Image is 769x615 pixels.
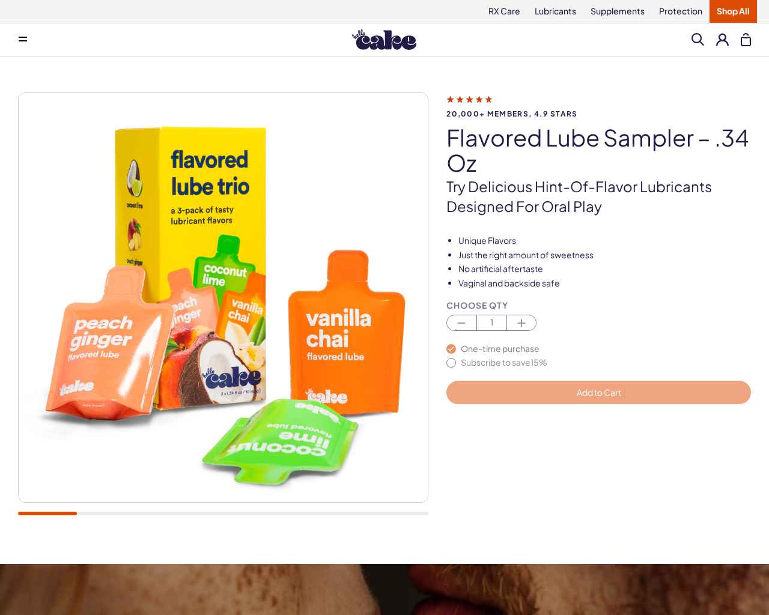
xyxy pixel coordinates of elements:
p: Try delicious hint-of-flavor lubricants designed for oral play [446,177,751,217]
li: Just the right amount of sweetness [458,249,751,261]
img: Hello Cake [352,29,416,50]
li: No artificial aftertaste [458,263,751,275]
h1: Flavored Lube Sampler – .34 oz [446,125,751,175]
img: Flavored Lube Sampler – .34 oz [19,93,428,502]
span: 20,000+ members, 4.9 stars [446,110,751,118]
span: Add to Cart [577,387,621,398]
li: Vaginal and backside safe [458,277,751,289]
a: 20,000+ members, 4.9 stars [446,94,751,118]
button: Add to Cart [446,381,751,404]
li: Unique Flavors [458,235,751,247]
